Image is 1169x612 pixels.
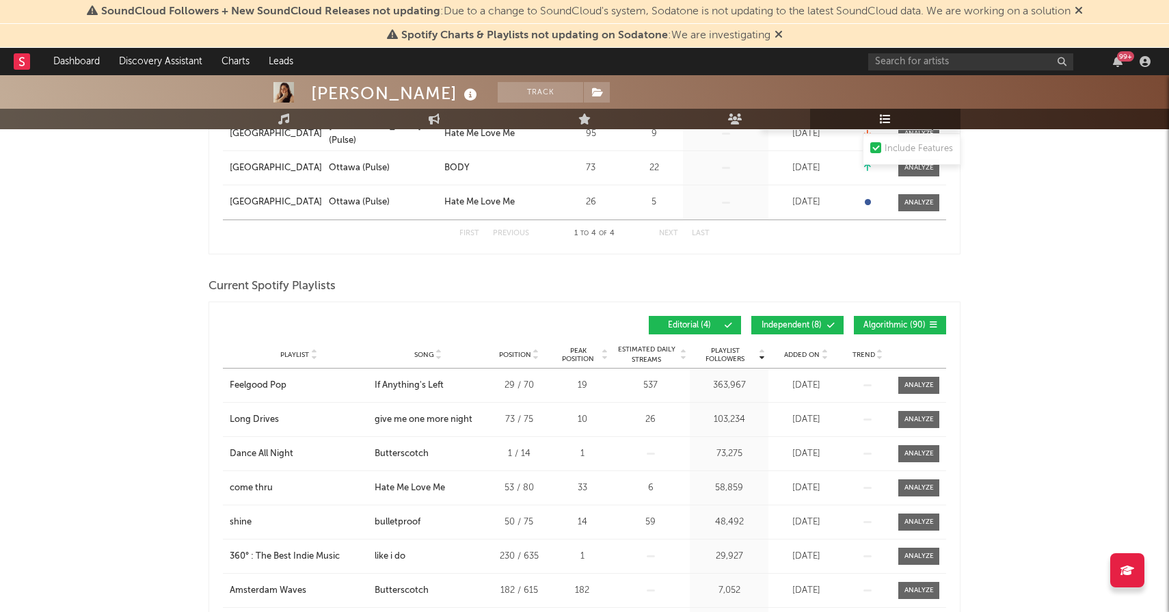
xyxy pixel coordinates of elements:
span: Peak Position [556,347,600,363]
button: Previous [493,230,529,237]
div: [DATE] [772,447,840,461]
div: 73 [560,161,621,175]
div: BODY [444,161,470,175]
div: 73,275 [693,447,765,461]
div: [DATE] [772,196,840,209]
div: 33 [556,481,608,495]
a: Discovery Assistant [109,48,212,75]
div: Butterscotch [375,447,429,461]
div: 230 / 635 [488,550,550,563]
button: Track [498,82,583,103]
div: Amsterdam Waves [230,584,306,598]
div: Ottawa (Pulse) [329,161,390,175]
a: [GEOGRAPHIC_DATA] [230,161,322,175]
div: 29,927 [693,550,765,563]
span: to [580,230,589,237]
div: 1 [556,447,608,461]
button: Editorial(4) [649,316,741,334]
div: 360° : The Best Indie Music [230,550,340,563]
div: 29 / 70 [488,379,550,393]
a: Charts [212,48,259,75]
div: 22 [628,161,680,175]
div: like i do [375,550,405,563]
span: Estimated Daily Streams [615,345,678,365]
a: [GEOGRAPHIC_DATA] [230,127,322,141]
div: Dance All Night [230,447,293,461]
div: 50 / 75 [488,516,550,529]
span: Algorithmic ( 90 ) [863,321,926,330]
div: Include Features [885,141,953,157]
a: Leads [259,48,303,75]
div: [DATE] [772,516,840,529]
span: Trend [852,351,875,359]
div: 1 / 14 [488,447,550,461]
span: SoundCloud Followers + New SoundCloud Releases not updating [101,6,440,17]
a: Dance All Night [230,447,368,461]
span: Dismiss [1075,6,1083,17]
span: Current Spotify Playlists [209,278,336,295]
a: Hate Me Love Me [444,127,553,141]
div: 19 [556,379,608,393]
button: Algorithmic(90) [854,316,946,334]
a: [GEOGRAPHIC_DATA] [230,196,322,209]
div: 14 [556,516,608,529]
div: 6 [615,481,686,495]
div: 59 [615,516,686,529]
div: 10 [556,413,608,427]
div: 26 [615,413,686,427]
span: : Due to a change to SoundCloud's system, Sodatone is not updating to the latest SoundCloud data.... [101,6,1071,17]
button: Last [692,230,710,237]
div: 537 [615,379,686,393]
span: Spotify Charts & Playlists not updating on Sodatone [401,30,668,41]
div: 73 / 75 [488,413,550,427]
span: of [599,230,607,237]
div: Hate Me Love Me [375,481,445,495]
div: 99 + [1117,51,1134,62]
a: 360° : The Best Indie Music [230,550,368,563]
div: [DATE] [772,481,840,495]
div: 182 [556,584,608,598]
div: 5 [628,196,680,209]
div: 48,492 [693,516,765,529]
span: Added On [784,351,820,359]
div: [DATE] [772,127,840,141]
span: Independent ( 8 ) [760,321,823,330]
div: Butterscotch [375,584,429,598]
div: Hate Me Love Me [444,127,515,141]
div: come thru [230,481,273,495]
a: [GEOGRAPHIC_DATA] (Pulse) [329,120,438,147]
a: Feelgood Pop [230,379,368,393]
div: bulletproof [375,516,420,529]
button: Next [659,230,678,237]
div: Long Drives [230,413,279,427]
a: shine [230,516,368,529]
a: Dashboard [44,48,109,75]
div: 182 / 615 [488,584,550,598]
span: Editorial ( 4 ) [658,321,721,330]
div: 95 [560,127,621,141]
a: Amsterdam Waves [230,584,368,598]
a: Long Drives [230,413,368,427]
div: Hate Me Love Me [444,196,515,209]
span: Dismiss [775,30,783,41]
a: Ottawa (Pulse) [329,161,438,175]
div: If Anything's Left [375,379,444,393]
div: [DATE] [772,379,840,393]
div: 58,859 [693,481,765,495]
button: First [459,230,479,237]
div: 9 [628,127,680,141]
a: BODY [444,161,553,175]
a: Hate Me Love Me [444,196,553,209]
button: Independent(8) [751,316,844,334]
span: Playlist Followers [693,347,757,363]
input: Search for artists [868,53,1073,70]
div: Feelgood Pop [230,379,286,393]
div: 103,234 [693,413,765,427]
div: [DATE] [772,550,840,563]
div: Ottawa (Pulse) [329,196,390,209]
div: give me one more night [375,413,472,427]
